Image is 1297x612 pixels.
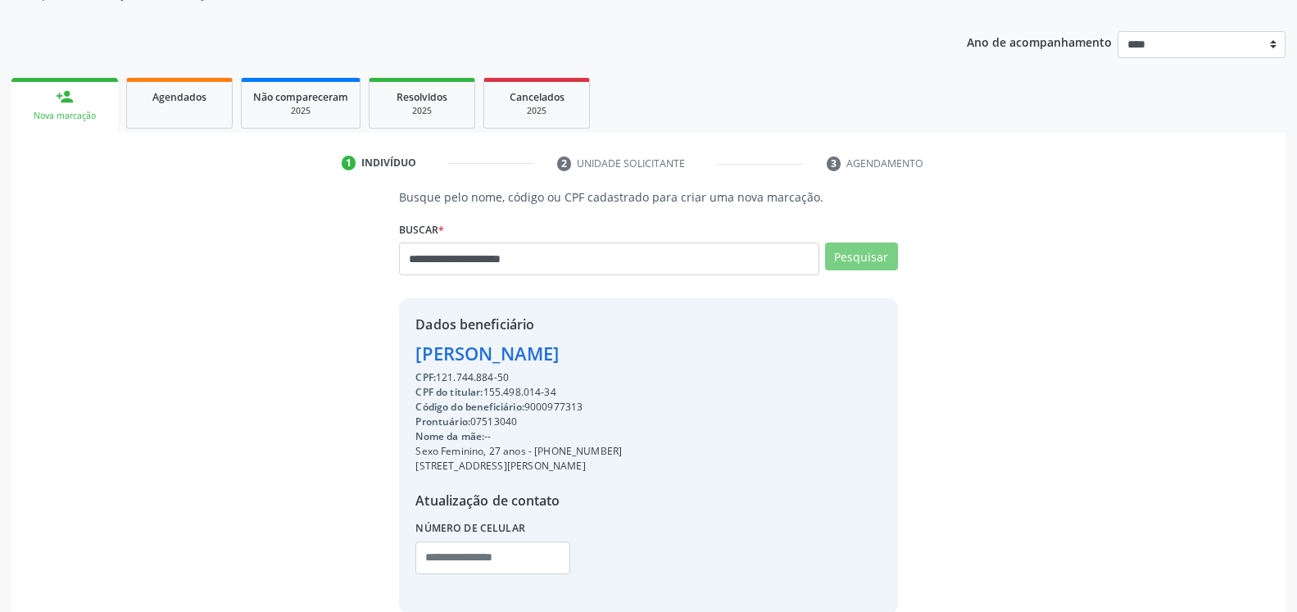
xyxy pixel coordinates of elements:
[415,415,622,429] div: 07513040
[415,491,622,510] div: Atualização de contato
[399,188,897,206] p: Busque pelo nome, código ou CPF cadastrado para criar uma nova marcação.
[415,400,524,414] span: Código do beneficiário:
[397,90,447,104] span: Resolvidos
[361,156,416,170] div: Indivíduo
[399,217,444,243] label: Buscar
[56,88,74,106] div: person_add
[415,315,622,334] div: Dados beneficiário
[415,444,622,459] div: Sexo Feminino, 27 anos - [PHONE_NUMBER]
[342,156,356,170] div: 1
[23,110,107,122] div: Nova marcação
[253,90,348,104] span: Não compareceram
[415,429,622,444] div: --
[415,459,622,474] div: [STREET_ADDRESS][PERSON_NAME]
[381,105,463,117] div: 2025
[415,340,622,367] div: [PERSON_NAME]
[415,429,484,443] span: Nome da mãe:
[415,385,483,399] span: CPF do titular:
[510,90,565,104] span: Cancelados
[415,370,622,385] div: 121.744.884-50
[152,90,206,104] span: Agendados
[415,415,470,428] span: Prontuário:
[415,400,622,415] div: 9000977313
[415,385,622,400] div: 155.498.014-34
[496,105,578,117] div: 2025
[253,105,348,117] div: 2025
[825,243,898,270] button: Pesquisar
[415,516,525,542] label: Número de celular
[967,31,1112,52] p: Ano de acompanhamento
[415,370,436,384] span: CPF:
